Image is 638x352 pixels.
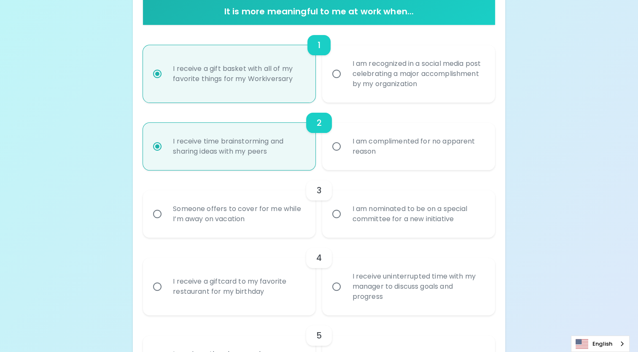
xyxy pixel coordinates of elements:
[345,194,490,234] div: I am nominated to be on a special committee for a new initiative
[143,103,495,170] div: choice-group-check
[166,194,311,234] div: Someone offers to cover for me while I’m away on vacation
[345,126,490,167] div: I am complimented for no apparent reason
[345,261,490,312] div: I receive uninterrupted time with my manager to discuss goals and progress
[166,126,311,167] div: I receive time brainstorming and sharing ideas with my peers
[345,49,490,99] div: I am recognized in a social media post celebrating a major accomplishment by my organization
[166,266,311,307] div: I receive a giftcard to my favorite restaurant for my birthday
[146,5,492,18] h6: It is more meaningful to me at work when...
[143,25,495,103] div: choice-group-check
[316,251,322,265] h6: 4
[316,329,322,342] h6: 5
[571,336,630,352] aside: Language selected: English
[318,38,320,52] h6: 1
[316,184,321,197] h6: 3
[166,54,311,94] div: I receive a gift basket with all of my favorite things for my Workiversary
[571,336,630,352] div: Language
[143,170,495,238] div: choice-group-check
[143,238,495,315] div: choice-group-check
[571,336,629,352] a: English
[316,116,321,130] h6: 2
